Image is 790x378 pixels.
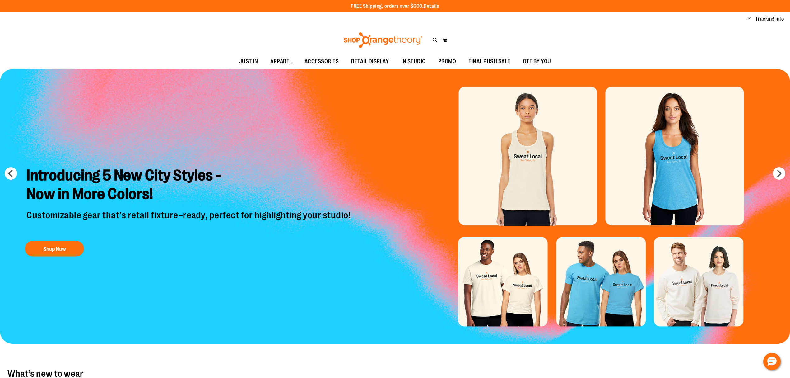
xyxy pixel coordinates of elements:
span: PROMO [438,54,456,69]
p: Customizable gear that’s retail fixture–ready, perfect for highlighting your studio! [22,209,357,234]
a: RETAIL DISPLAY [345,54,395,69]
span: FINAL PUSH SALE [468,54,510,69]
a: JUST IN [233,54,264,69]
a: Introducing 5 New City Styles -Now in More Colors! Customizable gear that’s retail fixture–ready,... [22,161,357,259]
button: Account menu [748,16,751,22]
a: APPAREL [264,54,298,69]
button: Hello, have a question? Let’s chat. [763,353,781,370]
span: IN STUDIO [401,54,426,69]
p: FREE Shipping, orders over $600. [351,3,439,10]
button: Shop Now [25,241,84,256]
a: OTF BY YOU [517,54,557,69]
a: Tracking Info [755,16,784,22]
button: prev [5,167,17,180]
a: FINAL PUSH SALE [462,54,517,69]
a: Details [424,3,439,9]
img: Shop Orangetheory [343,32,423,48]
span: JUST IN [239,54,258,69]
span: ACCESSORIES [304,54,339,69]
a: ACCESSORIES [298,54,345,69]
span: APPAREL [270,54,292,69]
button: next [773,167,785,180]
span: RETAIL DISPLAY [351,54,389,69]
a: IN STUDIO [395,54,432,69]
h2: Introducing 5 New City Styles - Now in More Colors! [22,161,357,209]
a: PROMO [432,54,462,69]
span: OTF BY YOU [523,54,551,69]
